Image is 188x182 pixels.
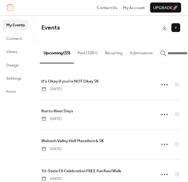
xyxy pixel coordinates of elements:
span: Contact Us [97,5,118,11]
span: [DATE] [41,116,62,122]
a: Run to River Days [41,108,73,115]
span: Settings [6,75,21,82]
a: Design [3,60,29,70]
img: logo [7,4,13,11]
span: Tri-State Fit Celebration FREE Fun Run/Walk [41,168,121,174]
a: My Events [3,20,29,30]
a: Form [3,86,29,96]
span: Design [6,62,19,68]
span: [DATE] [41,146,62,152]
span: [DATE] [41,176,62,182]
button: Submissions [126,40,156,62]
a: Contact Us [97,4,118,11]
span: Events [41,22,60,34]
a: Tri-State Fit Celebration FREE Fun Run/Walk [41,168,121,174]
span: It's Okay if you're NOT Okay 5K [41,78,99,84]
a: Views [3,46,29,56]
a: It's Okay if you're NOT Okay 5K [41,78,99,85]
a: Settings [3,73,29,83]
span: My Account [123,5,145,11]
span: My Events [6,22,25,28]
span: Connect [6,35,22,42]
span: Wabash Valley Half Marathon & 5K [41,138,104,144]
button: Past (100+) [74,40,101,62]
a: Wabash Valley Half Marathon & 5K [41,137,104,144]
span: Views [6,49,17,55]
a: Connect [3,33,29,43]
span: Form [6,88,16,95]
button: Upgrade🚀 [150,3,181,13]
span: [DATE] [41,86,62,92]
button: Recurring [101,40,126,62]
button: Upcoming (33) [40,40,74,63]
span: Upgrade 🚀 [153,5,178,11]
a: My Account [123,4,145,11]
